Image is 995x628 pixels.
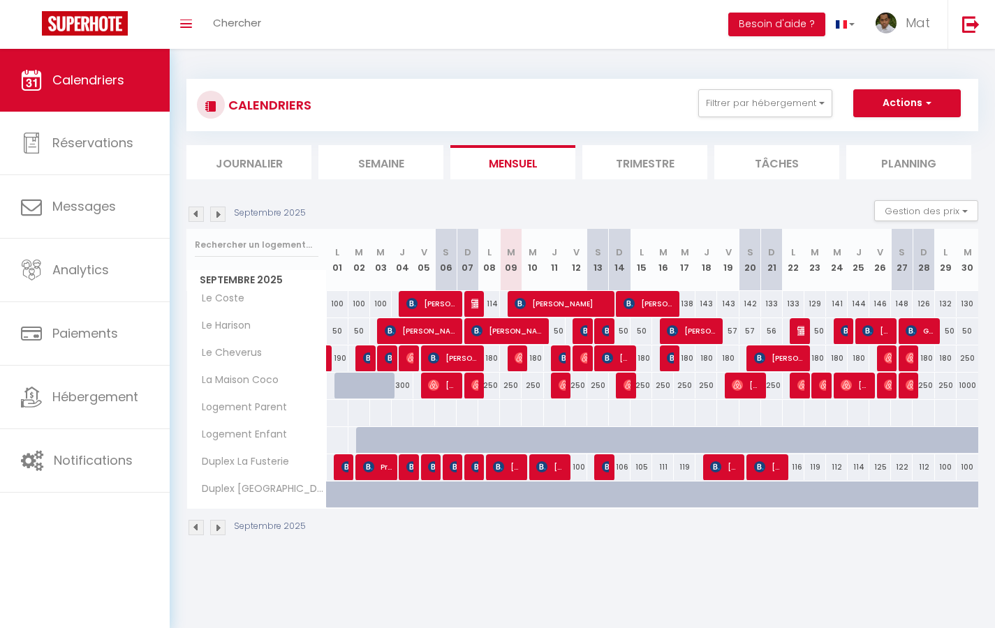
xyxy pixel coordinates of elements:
[355,246,363,259] abbr: M
[487,246,492,259] abbr: L
[443,246,449,259] abbr: S
[536,454,565,480] span: [PERSON_NAME]
[335,246,339,259] abbr: L
[471,290,478,317] span: [PERSON_NAME]
[624,372,631,398] span: [PERSON_NAME]
[674,229,695,291] th: 17
[348,229,370,291] th: 02
[674,373,695,398] div: 250
[450,454,457,480] span: [PERSON_NAME]
[515,345,522,371] span: [PERSON_NAME]
[457,229,478,291] th: 07
[213,15,261,30] span: Chercher
[631,229,652,291] th: 15
[884,372,891,398] span: [PERSON_NAME]
[695,373,717,398] div: 250
[804,345,826,371] div: 180
[602,454,609,480] span: [PERSON_NAME]
[739,318,761,344] div: 57
[500,373,522,398] div: 250
[869,229,891,291] th: 26
[478,291,500,317] div: 114
[327,229,348,291] th: 01
[695,229,717,291] th: 18
[747,246,753,259] abbr: S
[189,481,329,497] span: Duplex [GEOGRAPHIC_DATA][PERSON_NAME]
[52,71,124,89] span: Calendriers
[962,15,980,33] img: logout
[225,89,311,121] h3: CALENDRIERS
[195,232,318,257] input: Rechercher un logement...
[566,229,587,291] th: 12
[376,246,385,259] abbr: M
[826,454,848,480] div: 112
[826,229,848,291] th: 24
[695,291,717,317] div: 143
[761,229,783,291] th: 21
[804,229,826,291] th: 23
[609,318,631,344] div: 50
[884,345,891,371] span: [PERSON_NAME]
[478,345,500,371] div: 180
[698,89,832,117] button: Filtrer par hébergement
[464,246,471,259] abbr: D
[370,229,392,291] th: 03
[399,246,405,259] abbr: J
[640,246,644,259] abbr: L
[363,345,370,371] span: [PERSON_NAME]
[891,454,913,480] div: 122
[957,345,978,371] div: 250
[869,454,891,480] div: 125
[717,229,739,291] th: 19
[674,345,695,371] div: 180
[544,229,566,291] th: 11
[616,246,623,259] abbr: D
[602,317,609,344] span: [PERSON_NAME]
[833,246,841,259] abbr: M
[515,290,608,317] span: [PERSON_NAME]
[725,246,732,259] abbr: V
[957,454,978,480] div: 100
[667,345,674,371] span: [PERSON_NAME]
[826,345,848,371] div: 180
[189,427,290,442] span: Logement Enfant
[848,454,869,480] div: 114
[587,229,609,291] th: 13
[761,318,783,344] div: 56
[667,317,717,344] span: [PERSON_NAME]
[406,454,413,480] span: Storm van Scherpenseel
[957,229,978,291] th: 30
[186,145,311,179] li: Journalier
[435,229,457,291] th: 06
[674,454,695,480] div: 119
[392,229,413,291] th: 04
[804,291,826,317] div: 129
[804,318,826,344] div: 50
[580,345,587,371] span: [PERSON_NAME]
[935,454,957,480] div: 100
[935,345,957,371] div: 180
[846,145,971,179] li: Planning
[935,229,957,291] th: 29
[327,318,348,344] div: 50
[856,246,862,259] abbr: J
[566,373,587,398] div: 250
[783,291,804,317] div: 133
[413,229,435,291] th: 05
[710,454,739,480] span: [PERSON_NAME]
[891,229,913,291] th: 27
[493,454,522,480] span: [PERSON_NAME]
[189,373,282,388] span: La Maison Coco
[507,246,515,259] abbr: M
[739,229,761,291] th: 20
[544,318,566,344] div: 50
[957,373,978,398] div: 1000
[348,318,370,344] div: 50
[609,229,631,291] th: 14
[913,229,934,291] th: 28
[848,345,869,371] div: 180
[754,454,783,480] span: [PERSON_NAME]
[341,454,348,480] span: [PERSON_NAME]
[920,246,927,259] abbr: D
[841,372,869,398] span: [PERSON_NAME]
